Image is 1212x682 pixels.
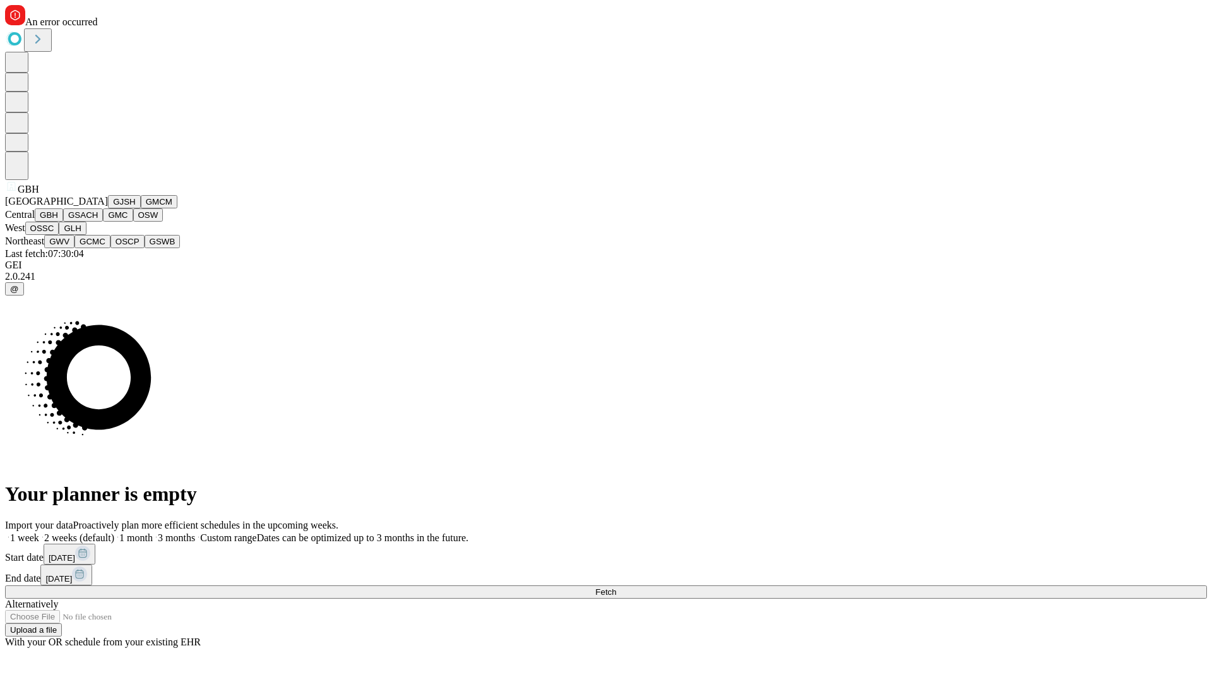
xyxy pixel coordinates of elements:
button: GLH [59,222,86,235]
span: 2 weeks (default) [44,532,114,543]
span: West [5,222,25,233]
button: OSCP [110,235,145,248]
button: GSWB [145,235,181,248]
span: Import your data [5,520,73,530]
button: GMCM [141,195,177,208]
button: GSACH [63,208,103,222]
span: Fetch [595,587,616,597]
button: Upload a file [5,623,62,637]
button: [DATE] [40,565,92,585]
span: Northeast [5,236,44,246]
span: Proactively plan more efficient schedules in the upcoming weeks. [73,520,338,530]
span: 3 months [158,532,195,543]
button: OSW [133,208,163,222]
div: End date [5,565,1207,585]
span: [DATE] [45,574,72,583]
span: 1 week [10,532,39,543]
span: @ [10,284,19,294]
div: GEI [5,260,1207,271]
button: OSSC [25,222,59,235]
button: Fetch [5,585,1207,599]
span: Dates can be optimized up to 3 months in the future. [257,532,468,543]
div: Start date [5,544,1207,565]
span: Alternatively [5,599,58,609]
span: GBH [18,184,39,194]
button: [DATE] [44,544,95,565]
button: @ [5,282,24,296]
span: An error occurred [25,16,98,27]
span: Central [5,209,35,220]
span: Last fetch: 07:30:04 [5,248,84,259]
span: [GEOGRAPHIC_DATA] [5,196,108,206]
button: GMC [103,208,133,222]
div: 2.0.241 [5,271,1207,282]
button: GCMC [74,235,110,248]
button: GJSH [108,195,141,208]
button: GWV [44,235,74,248]
span: [DATE] [49,553,75,563]
span: With your OR schedule from your existing EHR [5,637,201,647]
span: 1 month [119,532,153,543]
h1: Your planner is empty [5,482,1207,506]
span: Custom range [200,532,256,543]
button: GBH [35,208,63,222]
